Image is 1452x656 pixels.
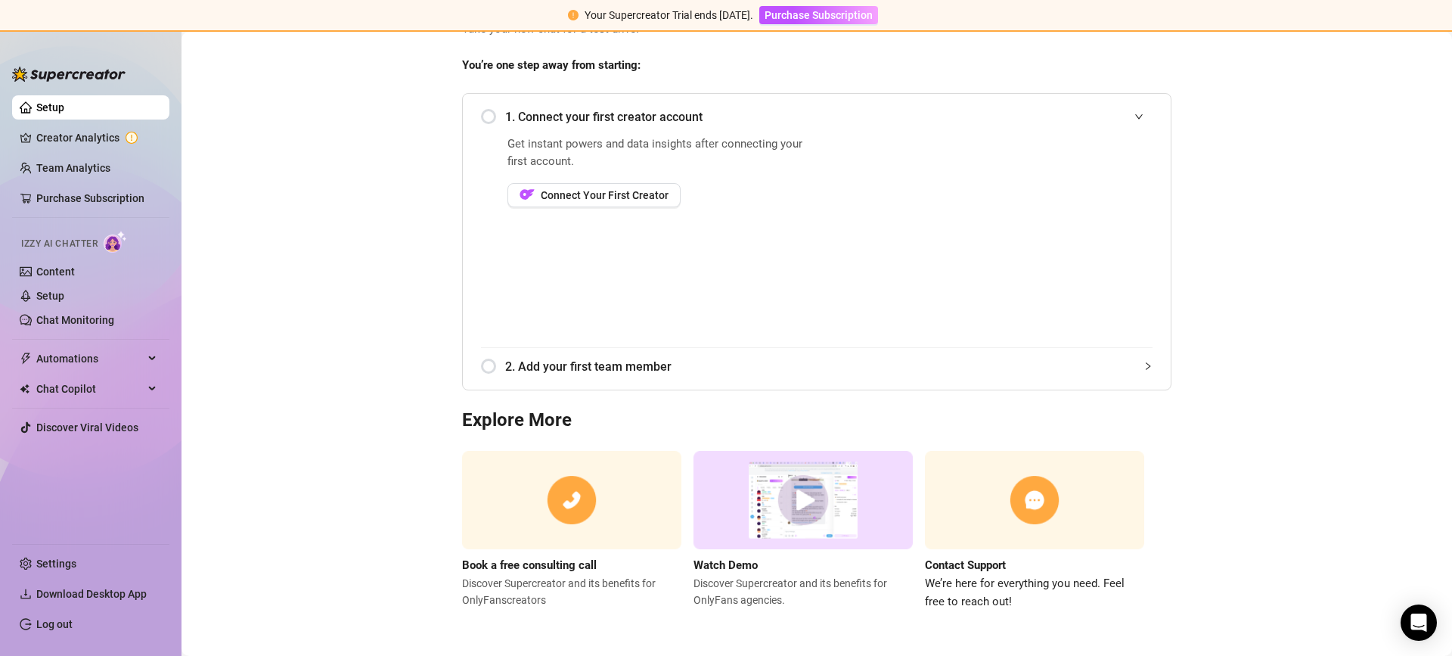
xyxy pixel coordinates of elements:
a: Creator Analytics exclamation-circle [36,126,157,150]
img: Chat Copilot [20,384,29,394]
a: Setup [36,290,64,302]
iframe: Add Creators [850,135,1153,329]
span: 1. Connect your first creator account [505,107,1153,126]
span: 2. Add your first team member [505,357,1153,376]
strong: Watch Demo [693,558,758,572]
strong: Contact Support [925,558,1006,572]
div: 2. Add your first team member [481,348,1153,385]
span: Izzy AI Chatter [21,237,98,251]
a: Team Analytics [36,162,110,174]
a: Setup [36,101,64,113]
span: thunderbolt [20,353,32,365]
img: consulting call [462,451,681,550]
span: Automations [36,347,144,371]
span: collapsed [1143,362,1153,371]
img: logo-BBDzfeDw.svg [12,67,126,82]
span: Connect Your First Creator [541,189,669,201]
a: Book a free consulting callDiscover Supercreator and its benefits for OnlyFanscreators [462,451,681,611]
img: OF [520,187,535,202]
div: 1. Connect your first creator account [481,98,1153,135]
span: expanded [1134,112,1143,121]
a: Watch DemoDiscover Supercreator and its benefits for OnlyFans agencies. [693,451,913,611]
img: contact support [925,451,1144,550]
span: We’re here for everything you need. Feel free to reach out! [925,575,1144,611]
span: Download Desktop App [36,588,147,600]
span: Your Supercreator Trial ends [DATE]. [585,9,753,21]
a: Purchase Subscription [759,9,878,21]
a: OFConnect Your First Creator [507,183,812,207]
a: Purchase Subscription [36,192,144,204]
span: exclamation-circle [568,10,579,20]
span: download [20,588,32,600]
h3: Explore More [462,409,1171,433]
strong: Book a free consulting call [462,558,597,572]
span: Purchase Subscription [765,9,873,21]
strong: You’re one step away from starting: [462,58,641,72]
a: Content [36,266,75,278]
a: Discover Viral Videos [36,421,138,434]
button: Purchase Subscription [759,6,878,24]
span: Discover Supercreator and its benefits for OnlyFans creators [462,575,681,608]
span: Chat Copilot [36,377,144,401]
span: Discover Supercreator and its benefits for OnlyFans agencies. [693,575,913,608]
a: Log out [36,618,73,630]
a: Chat Monitoring [36,314,114,326]
img: supercreator demo [693,451,913,550]
div: Open Intercom Messenger [1401,605,1437,641]
img: AI Chatter [104,231,127,253]
button: OFConnect Your First Creator [507,183,681,207]
a: Settings [36,558,76,570]
span: Get instant powers and data insights after connecting your first account. [507,135,812,171]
